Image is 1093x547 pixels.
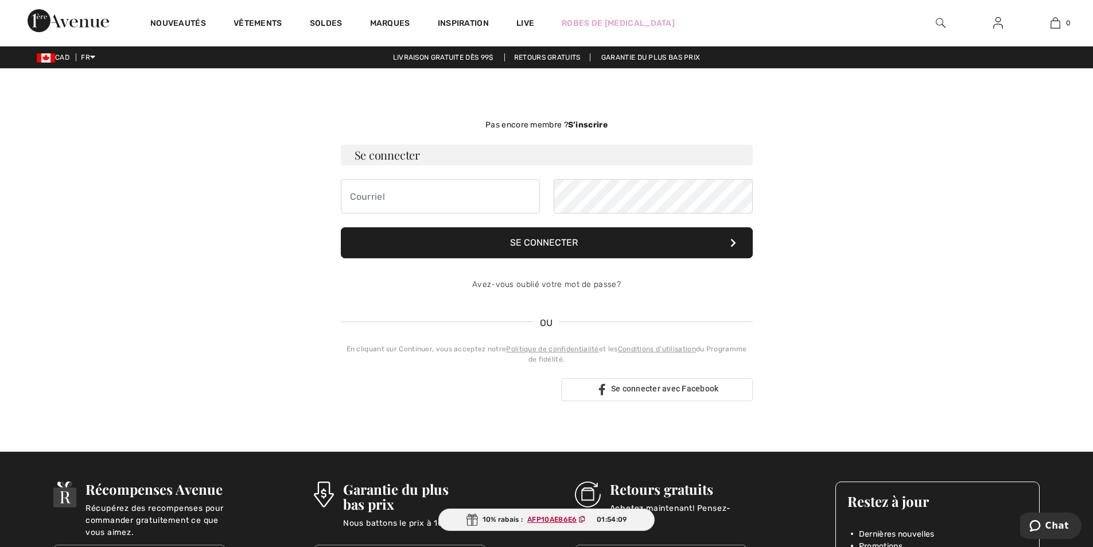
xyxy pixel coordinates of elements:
[847,494,1028,509] h3: Restez à jour
[341,227,753,258] button: Se connecter
[150,18,206,30] a: Nouveautés
[37,53,55,63] img: Canadian Dollar
[37,53,74,61] span: CAD
[438,18,489,30] span: Inspiration
[516,17,534,29] a: Live
[438,509,655,531] div: 10% rabais :
[341,145,753,165] h3: Se connecter
[370,18,410,30] a: Marques
[610,482,747,496] h3: Retours gratuits
[859,528,935,540] span: Dernières nouvelles
[611,384,719,393] span: Se connecter avec Facebook
[618,345,696,353] a: Conditions d'utilisation
[984,16,1012,30] a: Se connecter
[506,345,598,353] a: Politique de confidentialité
[81,53,95,61] span: FR
[53,482,76,507] img: Récompenses Avenue
[85,502,225,525] p: Récupérez des recompenses pour commander gratuitement ce que vous aimez.
[1020,513,1082,541] iframe: Ouvre un widget dans lequel vous pouvez chatter avec l’un de nos agents
[341,119,753,131] div: Pas encore membre ?
[28,9,109,32] img: 1ère Avenue
[1051,16,1060,30] img: Mon panier
[936,16,946,30] img: recherche
[1027,16,1083,30] a: 0
[314,482,333,507] img: Garantie du plus bas prix
[384,53,503,61] a: Livraison gratuite dès 99$
[993,16,1003,30] img: Mes infos
[341,179,540,214] input: Courriel
[562,17,675,29] a: Robes de [MEDICAL_DATA]
[610,502,747,525] p: Achetez maintenant! Pensez-y après!
[575,482,601,507] img: Retours gratuits
[592,53,710,61] a: Garantie du plus bas prix
[310,18,343,30] a: Soldes
[561,378,753,401] a: Se connecter avec Facebook
[504,53,590,61] a: Retours gratuits
[341,344,753,364] div: En cliquant sur Continuer, vous acceptez notre et les du Programme de fidélité.
[568,120,608,130] strong: S’inscrire
[335,377,558,402] iframe: Bouton "Se connecter avec Google"
[343,517,487,540] p: Nous battons le prix à 10%!
[466,514,478,526] img: Gift.svg
[527,515,577,523] ins: AFP10AE86E6
[85,482,225,496] h3: Récompenses Avenue
[472,280,621,289] a: Avez-vous oublié votre mot de passe?
[534,316,559,330] span: OU
[234,18,282,30] a: Vêtements
[597,514,627,525] span: 01:54:09
[1066,18,1071,28] span: 0
[343,482,487,511] h3: Garantie du plus bas prix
